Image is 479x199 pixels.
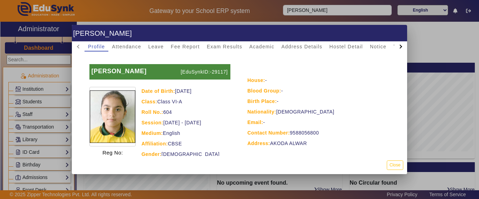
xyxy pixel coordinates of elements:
[248,88,281,94] strong: Blood Group:
[141,108,230,116] div: 604
[248,97,391,105] div: -
[248,140,270,146] strong: Address:
[249,44,274,49] span: Academic
[141,120,163,125] strong: Session:
[141,139,230,148] div: CBSE
[248,108,391,116] div: [DEMOGRAPHIC_DATA]
[141,151,161,157] strong: Gender:
[248,119,263,125] strong: Email:
[91,68,147,75] b: [PERSON_NAME]
[89,87,136,146] img: f94b99f7-44bf-41c0-84ed-6f630bb328ce
[141,129,230,137] div: English
[179,64,230,80] p: [EduSynkID:-29117]
[112,44,141,49] span: Attendance
[141,130,163,136] strong: Medium:
[207,44,242,49] span: Exam Results
[248,98,277,104] strong: Birth Place:
[248,77,265,83] strong: House:
[248,130,290,136] strong: Contact Number:
[248,118,391,126] div: -
[248,87,391,95] div: -
[141,109,163,115] strong: Roll No.:
[141,118,230,127] div: [DATE] - [DATE]
[141,141,168,146] strong: Affiliation:
[141,150,230,158] div: [DEMOGRAPHIC_DATA]
[281,44,322,49] span: Address Details
[72,25,407,41] h1: [PERSON_NAME]
[329,44,363,49] span: Hostel Detail
[141,97,230,106] div: Class VI-A
[248,76,391,84] div: -
[102,149,123,157] p: Reg No:
[88,44,105,49] span: Profile
[141,99,157,104] strong: Class:
[148,44,164,49] span: Leave
[171,44,200,49] span: Fee Report
[248,139,391,147] div: AKODA ALWAR
[393,44,420,49] span: TimeTable
[370,44,386,49] span: Notice
[248,109,276,115] strong: Nationality:
[248,129,391,137] div: 9588056800
[141,88,175,94] strong: Date of Birth:
[387,160,403,170] button: Close
[141,87,230,95] div: [DATE]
